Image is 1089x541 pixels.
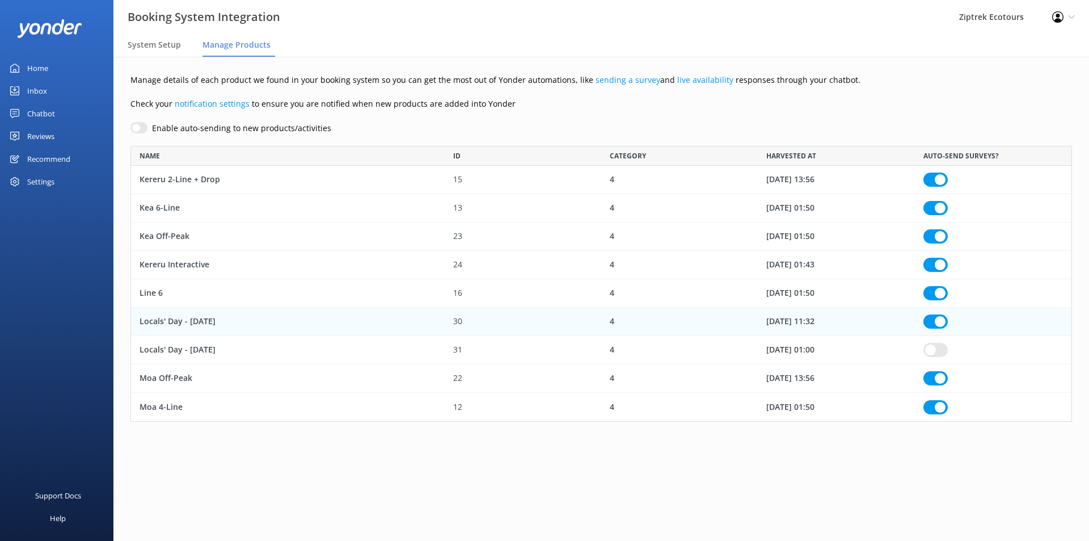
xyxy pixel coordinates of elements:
div: Chatbot [27,102,55,125]
div: row [130,279,1072,308]
div: 4 [601,308,758,336]
div: Settings [27,170,54,193]
div: row [130,364,1072,393]
div: 13 [445,194,601,223]
div: 31 [445,336,601,364]
div: 24 [445,251,601,279]
a: sending a survey [596,74,660,85]
span: Manage Products [202,39,271,51]
div: 4 [601,251,758,279]
img: yonder-white-logo.png [17,19,82,38]
div: 10 Feb 21 01:50 [758,393,914,421]
span: NAME [140,150,160,161]
div: 09 Nov 24 11:32 [758,308,914,336]
span: CATEGORY [610,150,646,161]
div: grid [130,166,1072,421]
div: 17 Feb 21 01:43 [758,251,914,279]
div: row [130,166,1072,194]
div: row [130,223,1072,251]
div: 22 [445,364,601,393]
div: Kea Off-Peak [131,223,445,251]
h3: Booking System Integration [128,8,280,26]
div: 4 [601,393,758,421]
div: 4 [601,364,758,393]
div: Recommend [27,148,70,170]
p: Manage details of each product we found in your booking system so you can get the most out of Yon... [130,74,1072,86]
div: row [130,194,1072,223]
div: Kereru Interactive [131,251,445,279]
a: live availability [677,74,733,85]
div: Locals' Day - Sun 10th Nov 2024 [131,308,445,336]
div: Locals' Day - Sat 1st Nov 2025 [131,336,445,364]
div: 29 Sep 25 01:00 [758,336,914,364]
div: row [130,251,1072,279]
div: 29 Jan 21 13:56 [758,364,914,393]
div: 10 Feb 21 01:50 [758,279,914,308]
span: AUTO-SEND SURVEYS? [923,150,999,161]
div: Inbox [27,79,47,102]
div: 12 [445,393,601,421]
div: Kea 6-Line [131,194,445,223]
div: row [130,336,1072,364]
div: 4 [601,166,758,194]
div: Kereru 2-Line + Drop [131,166,445,194]
div: Moa 4-Line [131,393,445,421]
div: 4 [601,336,758,364]
span: ID [453,150,461,161]
div: row [130,308,1072,336]
div: 10 Feb 21 01:50 [758,223,914,251]
div: 15 [445,166,601,194]
div: 16 [445,279,601,308]
div: 29 Jan 21 13:56 [758,166,914,194]
div: Line 6 [131,279,445,308]
span: HARVESTED AT [766,150,816,161]
p: Check your to ensure you are notified when new products are added into Yonder [130,98,1072,110]
div: 30 [445,308,601,336]
div: Reviews [27,125,54,148]
div: Home [27,57,48,79]
label: Enable auto-sending to new products/activities [152,122,331,135]
div: 10 Feb 21 01:50 [758,194,914,223]
div: Moa Off-Peak [131,364,445,393]
div: 4 [601,194,758,223]
a: notification settings [175,98,250,109]
div: 4 [601,279,758,308]
div: Help [50,507,66,530]
div: 23 [445,223,601,251]
span: System Setup [128,39,181,51]
div: row [130,393,1072,421]
div: 4 [601,223,758,251]
div: Support Docs [35,484,81,507]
